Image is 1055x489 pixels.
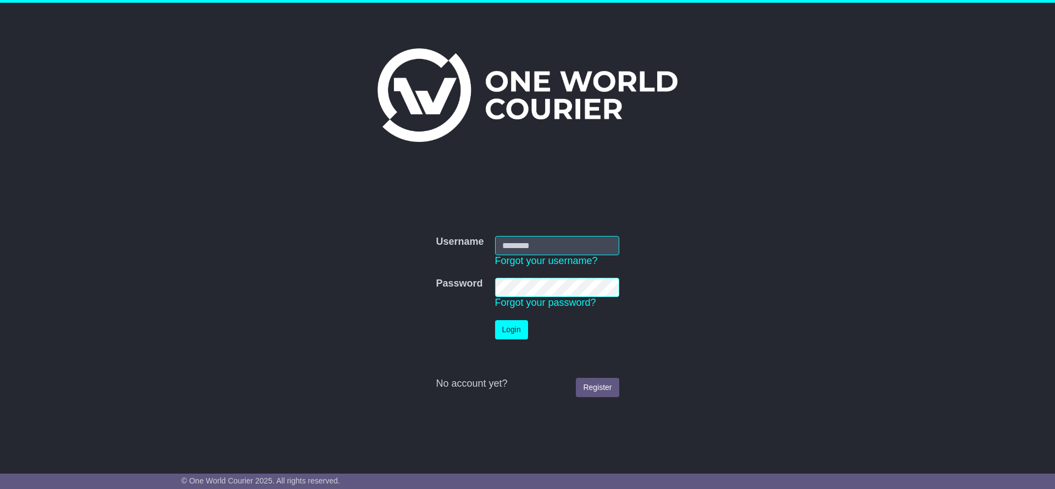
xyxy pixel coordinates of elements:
img: One World [377,48,678,142]
span: © One World Courier 2025. All rights reserved. [181,476,340,485]
button: Login [495,320,528,339]
a: Forgot your username? [495,255,598,266]
label: Password [436,278,482,290]
div: No account yet? [436,378,619,390]
label: Username [436,236,484,248]
a: Register [576,378,619,397]
a: Forgot your password? [495,297,596,308]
